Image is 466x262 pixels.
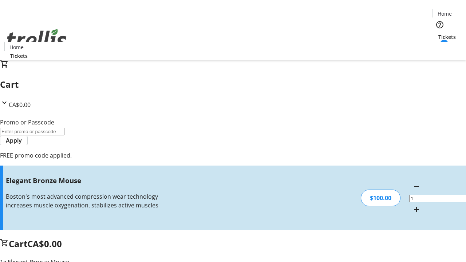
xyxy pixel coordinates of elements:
[5,43,28,51] a: Home
[438,33,456,41] span: Tickets
[4,21,69,57] img: Orient E2E Organization C2jr3sMsve's Logo
[433,10,456,17] a: Home
[10,52,28,60] span: Tickets
[9,43,24,51] span: Home
[6,175,165,186] h3: Elegant Bronze Mouse
[6,136,22,145] span: Apply
[438,10,452,17] span: Home
[433,17,447,32] button: Help
[409,179,424,194] button: Decrement by one
[433,33,462,41] a: Tickets
[4,52,33,60] a: Tickets
[6,192,165,210] div: Boston's most advanced compression wear technology increases muscle oxygenation, stabilizes activ...
[361,190,400,206] div: $100.00
[27,238,62,250] span: CA$0.00
[433,41,447,55] button: Cart
[409,202,424,217] button: Increment by one
[9,101,31,109] span: CA$0.00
